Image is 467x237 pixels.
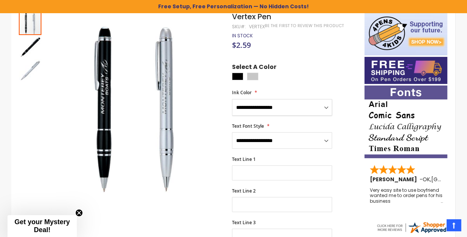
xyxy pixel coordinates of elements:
img: Vertex Pen [19,36,41,58]
span: G [14,218,20,226]
span: our [27,218,42,226]
button: Close teaser [75,209,83,217]
img: Vertex Pen [19,59,41,82]
div: Vertex Pen [19,35,42,58]
span: et [14,218,26,226]
span: Text Font Style [232,123,264,129]
span: y [27,218,31,226]
img: Free shipping on orders over $199 [365,57,447,84]
span: My [44,218,54,226]
span: $2.59 [232,40,251,50]
img: 4pens.com widget logo [376,221,448,234]
strong: SKU [232,23,246,30]
div: Vertex [249,24,265,30]
span: stery [44,218,70,226]
div: Availability [232,33,253,39]
a: Be the first to review this product [265,23,344,29]
div: Black [232,73,243,80]
span: Text Line 2 [232,188,256,194]
span: Vertex Pen [232,11,271,22]
span: Text Line 1 [232,156,256,162]
span: Text Line 3 [232,219,256,226]
img: font-personalization-examples [365,86,447,158]
span: In stock [232,32,253,39]
span: [PERSON_NAME] [370,176,420,183]
a: 4pens.com certificate URL [376,229,448,236]
span: Select A Color [232,63,276,73]
iframe: Google Customer Reviews [405,217,467,237]
div: Silver [247,73,258,80]
span: eal! [34,226,50,234]
span: Ink Color [232,89,252,96]
div: Very easy site to use boyfriend wanted me to order pens for his business [370,188,443,204]
span: OK [423,176,430,183]
div: Vertex Pen [19,58,41,82]
span: D [34,226,39,234]
div: Get your Mystery Deal!Close teaser [8,215,77,237]
img: Vertex Pen [50,22,222,194]
img: 4pens 4 kids [365,12,447,55]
